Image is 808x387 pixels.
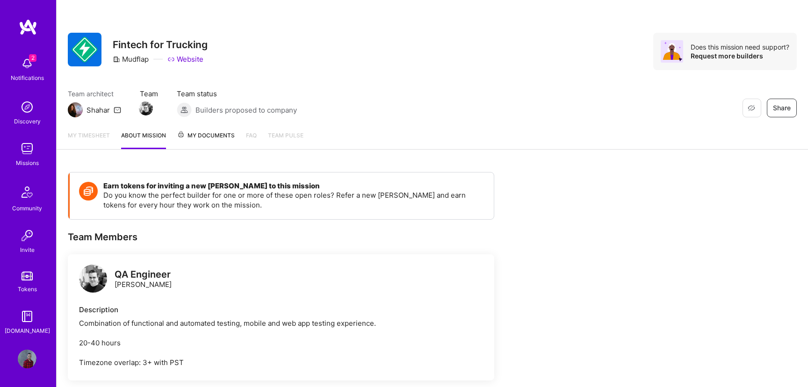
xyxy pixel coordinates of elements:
[14,116,41,126] div: Discovery
[113,39,208,50] h3: Fintech for Trucking
[5,326,50,336] div: [DOMAIN_NAME]
[167,54,203,64] a: Website
[177,130,235,141] span: My Documents
[19,19,37,36] img: logo
[661,40,683,63] img: Avatar
[79,318,483,367] div: Combination of functional and automated testing, mobile and web app testing experience. 20-40 hou...
[87,105,110,115] div: Shahar
[20,245,35,255] div: Invite
[16,181,38,203] img: Community
[68,33,101,66] img: Company Logo
[79,265,107,295] a: logo
[177,102,192,117] img: Builders proposed to company
[114,106,121,114] i: icon Mail
[115,270,172,289] div: [PERSON_NAME]
[177,89,297,99] span: Team status
[115,270,172,279] div: QA Engineer
[18,284,37,294] div: Tokens
[195,105,297,115] span: Builders proposed to company
[18,98,36,116] img: discovery
[246,130,257,149] a: FAQ
[121,130,166,149] a: About Mission
[691,51,789,60] div: Request more builders
[16,158,39,168] div: Missions
[268,132,303,139] span: Team Pulse
[139,101,153,115] img: Team Member Avatar
[113,56,120,63] i: icon CompanyGray
[79,265,107,293] img: logo
[79,305,483,315] div: Description
[177,130,235,149] a: My Documents
[140,89,158,99] span: Team
[68,130,110,149] a: My timesheet
[12,203,42,213] div: Community
[18,350,36,368] img: User Avatar
[18,54,36,73] img: bell
[11,73,44,83] div: Notifications
[767,99,797,117] button: Share
[18,139,36,158] img: teamwork
[773,103,791,113] span: Share
[268,130,303,149] a: Team Pulse
[748,104,755,112] i: icon EyeClosed
[68,89,121,99] span: Team architect
[103,190,484,210] p: Do you know the perfect builder for one or more of these open roles? Refer a new [PERSON_NAME] an...
[15,350,39,368] a: User Avatar
[79,182,98,201] img: Token icon
[18,307,36,326] img: guide book
[103,182,484,190] h4: Earn tokens for inviting a new [PERSON_NAME] to this mission
[691,43,789,51] div: Does this mission need support?
[113,54,149,64] div: Mudflap
[68,102,83,117] img: Team Architect
[29,54,36,62] span: 2
[18,226,36,245] img: Invite
[140,100,152,116] a: Team Member Avatar
[22,272,33,280] img: tokens
[68,231,494,243] div: Team Members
